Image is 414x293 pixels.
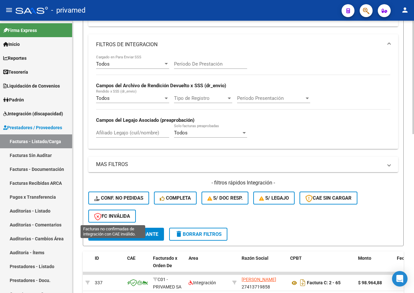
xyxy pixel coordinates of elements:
[3,96,24,103] span: Padrón
[3,110,63,117] span: Integración (discapacidad)
[401,6,409,14] mat-icon: person
[94,230,102,238] mat-icon: search
[96,83,226,89] strong: Campos del Archivo de Rendición Devuelto x SSS (dr_envio)
[88,210,136,223] button: FC Inválida
[174,95,226,101] span: Tipo de Registro
[153,256,177,268] span: Facturado x Orden De
[305,195,352,201] span: CAE SIN CARGAR
[299,277,307,288] i: Descargar documento
[242,277,276,282] span: [PERSON_NAME]
[88,157,398,172] mat-expansion-panel-header: MAS FILTROS
[358,280,382,285] strong: $ 98.964,88
[3,41,20,48] span: Inicio
[253,192,295,204] button: S/ legajo
[259,195,289,201] span: S/ legajo
[88,228,164,241] button: Buscar Comprobante
[175,231,222,237] span: Borrar Filtros
[127,256,136,261] span: CAE
[96,117,194,123] strong: Campos del Legajo Asociado (preaprobación)
[5,6,13,14] mat-icon: menu
[96,161,383,168] mat-panel-title: MAS FILTROS
[95,256,99,261] span: ID
[160,195,191,201] span: Completa
[358,256,371,261] span: Monto
[88,192,149,204] button: Conf. no pedidas
[3,68,28,76] span: Tesorería
[88,55,398,149] div: FILTROS DE INTEGRACION
[300,192,357,204] button: CAE SIN CARGAR
[92,251,125,280] datatable-header-cell: ID
[94,195,143,201] span: Conf. no pedidas
[207,195,243,201] span: S/ Doc Resp.
[51,3,85,17] span: - privamed
[153,277,181,289] span: C01 - PRIVAMED SA
[239,251,288,280] datatable-header-cell: Razón Social
[355,251,394,280] datatable-header-cell: Monto
[202,192,249,204] button: S/ Doc Resp.
[3,55,27,62] span: Reportes
[237,95,304,101] span: Período Presentación
[96,95,110,101] span: Todos
[242,256,268,261] span: Razón Social
[88,179,398,186] h4: - filtros rápidos Integración -
[94,213,130,219] span: FC Inválida
[125,251,150,280] datatable-header-cell: CAE
[150,251,186,280] datatable-header-cell: Facturado x Orden De
[154,192,197,204] button: Completa
[96,61,110,67] span: Todos
[189,280,216,285] span: Integración
[3,82,60,89] span: Liquidación de Convenios
[307,280,341,286] strong: Factura C: 2 - 65
[3,27,37,34] span: Firma Express
[169,228,227,241] button: Borrar Filtros
[174,130,188,136] span: Todos
[189,256,198,261] span: Area
[288,251,355,280] datatable-header-cell: CPBT
[242,276,285,289] div: 27413719858
[186,251,230,280] datatable-header-cell: Area
[94,231,158,237] span: Buscar Comprobante
[290,256,302,261] span: CPBT
[96,41,383,48] mat-panel-title: FILTROS DE INTEGRACION
[88,34,398,55] mat-expansion-panel-header: FILTROS DE INTEGRACION
[3,124,62,131] span: Prestadores / Proveedores
[95,280,103,285] span: 337
[175,230,183,238] mat-icon: delete
[392,271,408,287] div: Open Intercom Messenger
